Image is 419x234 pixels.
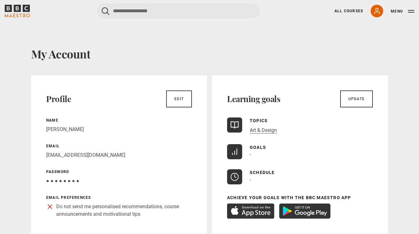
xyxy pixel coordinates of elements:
[46,195,192,200] p: Email preferences
[5,5,30,17] svg: BBC Maestro
[31,47,388,60] h1: My Account
[166,90,192,107] a: Edit
[250,169,275,176] p: Schedule
[250,117,277,124] p: Topics
[335,8,363,14] a: All Courses
[250,151,251,157] span: -
[46,94,71,104] h2: Profile
[46,169,192,175] p: Password
[250,144,266,151] p: Goals
[102,7,109,15] button: Submit the search query
[56,203,192,218] p: Do not send me personalised recommendations, course announcements and motivational tips
[46,143,192,149] p: Email
[227,94,280,104] h2: Learning goals
[340,90,373,107] a: Update
[97,3,260,19] input: Search
[46,126,192,133] p: [PERSON_NAME]
[46,151,192,159] p: [EMAIL_ADDRESS][DOMAIN_NAME]
[227,194,373,201] p: Achieve your goals with the BBC Maestro App
[250,177,251,182] span: -
[46,117,192,123] p: Name
[46,178,79,184] span: ● ● ● ● ● ● ● ●
[250,127,277,133] a: Art & Design
[391,8,414,14] button: Toggle navigation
